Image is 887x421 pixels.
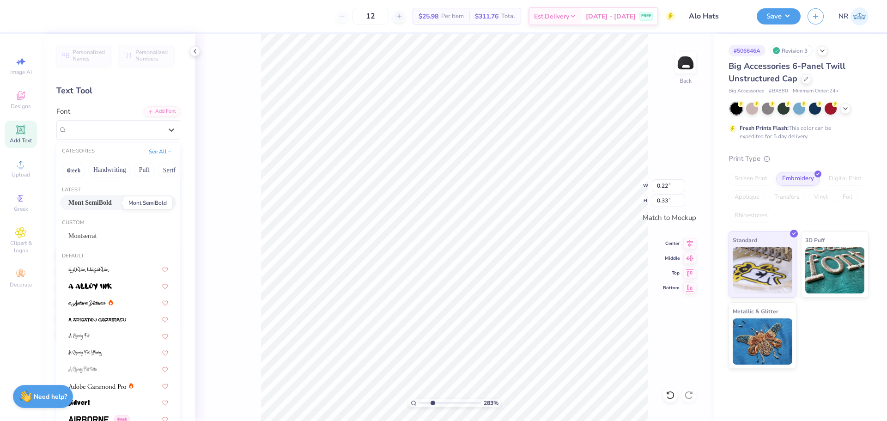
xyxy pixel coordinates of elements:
[441,12,464,21] span: Per Item
[768,190,805,204] div: Transfers
[805,247,865,293] img: 3D Puff
[419,12,438,21] span: $25.98
[729,172,773,186] div: Screen Print
[680,77,692,85] div: Back
[73,49,105,62] span: Personalized Names
[641,13,651,19] span: FREE
[586,12,636,21] span: [DATE] - [DATE]
[676,54,695,72] img: Back
[68,317,126,323] img: a Arigatou Gozaimasu
[682,7,750,25] input: Untitled Design
[740,124,853,140] div: This color can be expedited for 5 day delivery.
[14,205,28,213] span: Greek
[68,300,106,306] img: a Antara Distance
[68,231,97,241] span: Montserrat
[88,163,131,177] button: Handwriting
[68,350,102,356] img: A Charming Font Leftleaning
[11,103,31,110] span: Designs
[34,392,67,401] strong: Need help?
[808,190,834,204] div: Vinyl
[733,306,778,316] span: Metallic & Glitter
[123,196,172,209] div: Mont SemiBold
[805,235,825,245] span: 3D Puff
[62,147,95,155] div: CATEGORIES
[352,8,389,24] input: – –
[793,87,839,95] span: Minimum Order: 24 +
[56,106,70,117] label: Font
[56,186,180,194] div: Latest
[729,190,765,204] div: Applique
[663,285,680,291] span: Bottom
[740,124,789,132] strong: Fresh Prints Flash:
[484,399,498,407] span: 283 %
[733,247,792,293] img: Standard
[68,333,90,340] img: A Charming Font
[12,171,30,178] span: Upload
[56,252,180,260] div: Default
[729,153,869,164] div: Print Type
[62,163,85,177] button: Greek
[729,209,773,223] div: Rhinestones
[534,12,569,21] span: Est. Delivery
[663,270,680,276] span: Top
[68,400,90,406] img: Advert
[776,172,820,186] div: Embroidery
[823,172,868,186] div: Digital Print
[146,147,175,156] button: See All
[10,68,32,76] span: Image AI
[769,87,788,95] span: # BX880
[68,283,112,290] img: a Alloy Ink
[10,281,32,288] span: Decorate
[501,12,515,21] span: Total
[663,255,680,262] span: Middle
[68,383,126,390] img: Adobe Garamond Pro
[475,12,498,21] span: $311.76
[134,163,155,177] button: Puff
[158,163,181,177] button: Serif
[68,198,112,207] span: Mont SemiBold
[68,366,97,373] img: A Charming Font Outline
[68,267,109,273] img: a Ahlan Wasahlan
[733,235,757,245] span: Standard
[837,190,858,204] div: Foil
[144,106,180,117] div: Add Font
[135,49,168,62] span: Personalized Numbers
[10,137,32,144] span: Add Text
[733,318,792,365] img: Metallic & Glitter
[56,85,180,97] div: Text Tool
[56,219,180,227] div: Custom
[5,239,37,254] span: Clipart & logos
[729,87,764,95] span: Big Accessories
[663,240,680,247] span: Center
